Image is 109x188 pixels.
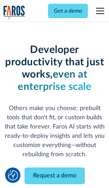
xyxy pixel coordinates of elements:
img: Revisit consent button [8,170,18,180]
p: Others make you choose: prebuilt tools that don't fit, or custom builds that take forever. Faros ... [3,104,106,159]
a: Request a demo [25,167,85,184]
button: Cookie Settings [8,170,18,180]
a: Get a demo [48,4,88,18]
img: Logo of the analytics and reporting company Faros. [3,5,25,19]
div: menu [92,3,106,19]
strong: Developer productivity that just works, [5,45,104,80]
a: home [3,5,25,19]
strong: even at enterprise scale [18,69,91,92]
